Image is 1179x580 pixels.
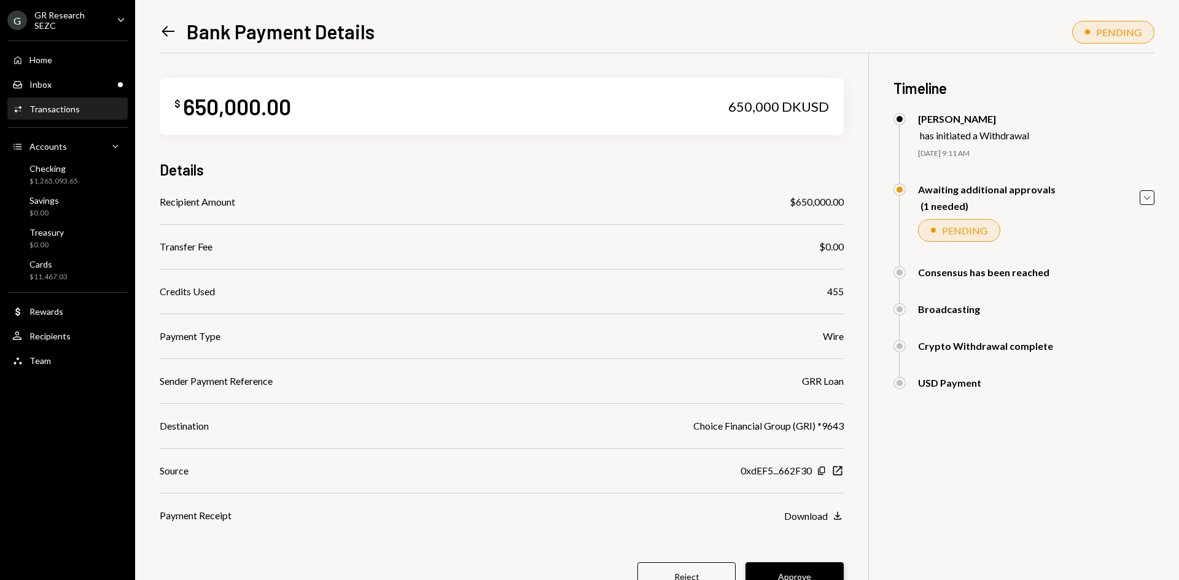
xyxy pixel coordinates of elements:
div: Transfer Fee [160,239,212,254]
div: 650,000.00 [183,93,291,120]
a: Transactions [7,98,128,120]
div: PENDING [1096,26,1142,38]
div: Broadcasting [918,303,980,315]
div: Consensus has been reached [918,266,1049,278]
div: $650,000.00 [790,195,844,209]
div: $0.00 [819,239,844,254]
div: Recipients [29,331,71,341]
div: Transactions [29,104,80,114]
div: Recipient Amount [160,195,235,209]
div: GRR Loan [802,374,844,389]
div: GR Research SEZC [34,10,107,31]
div: 0xdEF5...662F30 [741,463,812,478]
div: Team [29,355,51,366]
div: [DATE] 9:11 AM [918,149,1154,159]
a: Cards$11,467.03 [7,255,128,285]
a: Checking$1,265,093.65 [7,160,128,189]
div: Savings [29,195,59,206]
div: Sender Payment Reference [160,374,273,389]
h1: Bank Payment Details [187,19,375,44]
a: Team [7,349,128,371]
div: G [7,10,27,30]
div: Accounts [29,141,67,152]
div: $11,467.03 [29,272,68,282]
div: Rewards [29,306,63,317]
div: Choice Financial Group (GRI) *9643 [693,419,844,433]
div: Download [784,510,828,522]
div: USD Payment [918,377,981,389]
a: Recipients [7,325,128,347]
div: has initiated a Withdrawal [920,130,1029,141]
a: Rewards [7,300,128,322]
button: Download [784,509,844,523]
div: Crypto Withdrawal complete [918,340,1053,352]
div: Source [160,463,189,478]
div: PENDING [942,225,987,236]
div: $0.00 [29,240,64,250]
div: $1,265,093.65 [29,176,78,187]
div: Credits Used [160,284,215,299]
div: Cards [29,259,68,269]
div: Destination [160,419,209,433]
div: [PERSON_NAME] [918,113,1029,125]
a: Savings$0.00 [7,191,128,221]
div: (1 needed) [920,200,1056,212]
h3: Details [160,160,204,180]
div: Payment Receipt [160,508,232,523]
h3: Timeline [893,78,1154,98]
div: Home [29,55,52,65]
a: Home [7,48,128,71]
div: $ [174,98,181,110]
div: 455 [827,284,844,299]
div: Inbox [29,79,52,90]
div: Wire [823,329,844,344]
div: Checking [29,163,78,174]
div: Payment Type [160,329,220,344]
div: $0.00 [29,208,59,218]
a: Accounts [7,135,128,157]
a: Treasury$0.00 [7,223,128,253]
div: Treasury [29,227,64,238]
div: 650,000 DKUSD [728,98,829,115]
div: Awaiting additional approvals [918,184,1056,195]
a: Inbox [7,73,128,95]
